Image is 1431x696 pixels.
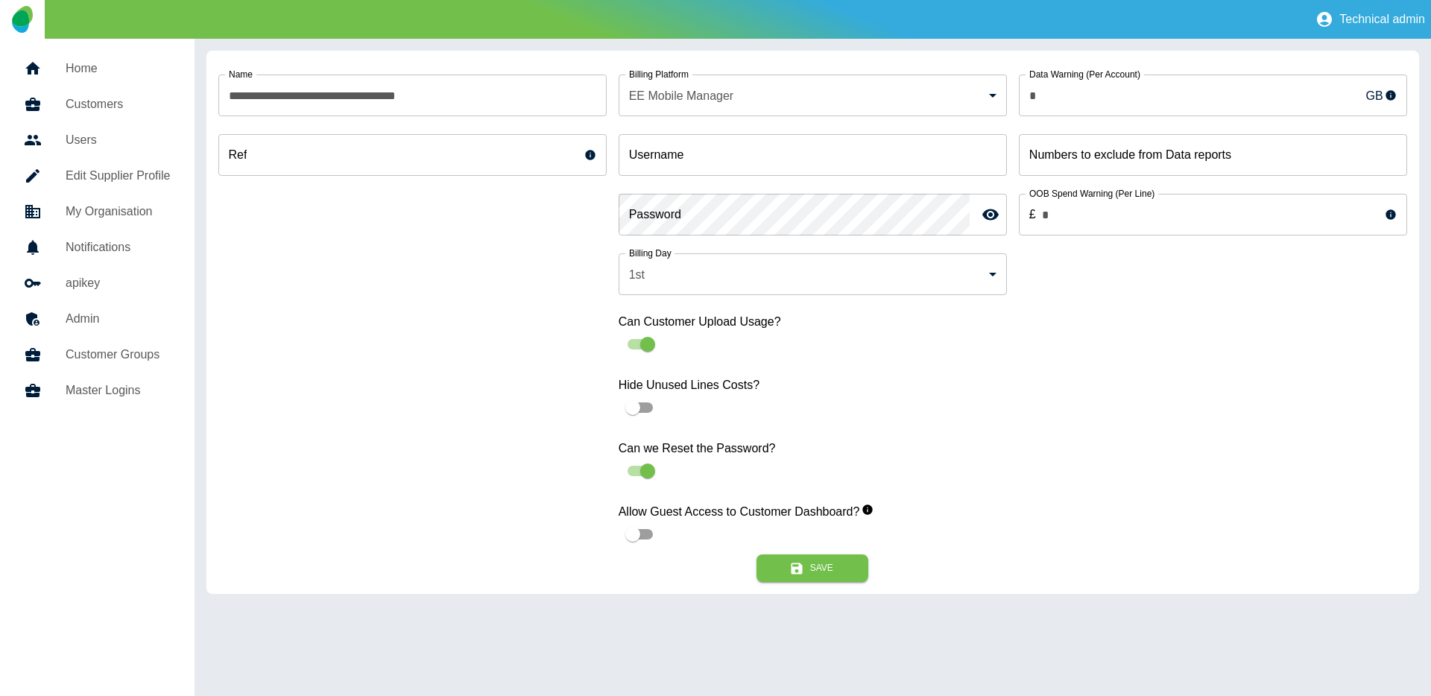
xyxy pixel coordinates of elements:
a: Customers [12,86,183,122]
label: Billing Day [629,247,672,259]
svg: This sets the warning limit for each line’s Out-of-Bundle usage and usage exceeding the limit wil... [1385,209,1397,221]
h5: Customers [66,95,171,113]
a: My Organisation [12,194,183,230]
div: EE Mobile Manager [619,75,1007,116]
svg: This sets the monthly warning limit for your customer’s Mobile Data usage and will be displayed a... [1385,89,1397,101]
a: Admin [12,301,183,337]
a: Master Logins [12,373,183,408]
h5: Master Logins [66,382,171,399]
svg: When enabled, this allows guest users to view your customer dashboards. [862,504,874,516]
label: Hide Unused Lines Costs? [619,376,1007,393]
h5: My Organisation [66,203,171,221]
h5: Users [66,131,171,149]
h5: apikey [66,274,171,292]
div: 1st [619,253,1007,295]
a: Users [12,122,183,158]
img: Logo [12,6,32,33]
h5: Notifications [66,238,171,256]
label: Can we Reset the Password? [619,440,1007,457]
p: Technical admin [1339,13,1425,26]
a: Edit Supplier Profile [12,158,183,194]
button: toggle password visibility [976,200,1005,230]
label: OOB Spend Warning (Per Line) [1029,187,1154,200]
a: Home [12,51,183,86]
label: Allow Guest Access to Customer Dashboard? [619,503,1007,520]
label: Billing Platform [629,68,689,80]
label: Can Customer Upload Usage? [619,313,1007,330]
h5: Admin [66,310,171,328]
label: Name [229,68,253,80]
a: apikey [12,265,183,301]
a: Customer Groups [12,337,183,373]
p: £ [1029,206,1036,224]
h5: Home [66,60,171,77]
svg: This is a unique reference for your use - it can be anything [584,149,596,161]
h5: Customer Groups [66,346,171,364]
label: Data Warning (Per Account) [1029,68,1140,80]
button: Save [756,554,868,582]
button: Technical admin [1310,4,1431,34]
a: Notifications [12,230,183,265]
h5: Edit Supplier Profile [66,167,171,185]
